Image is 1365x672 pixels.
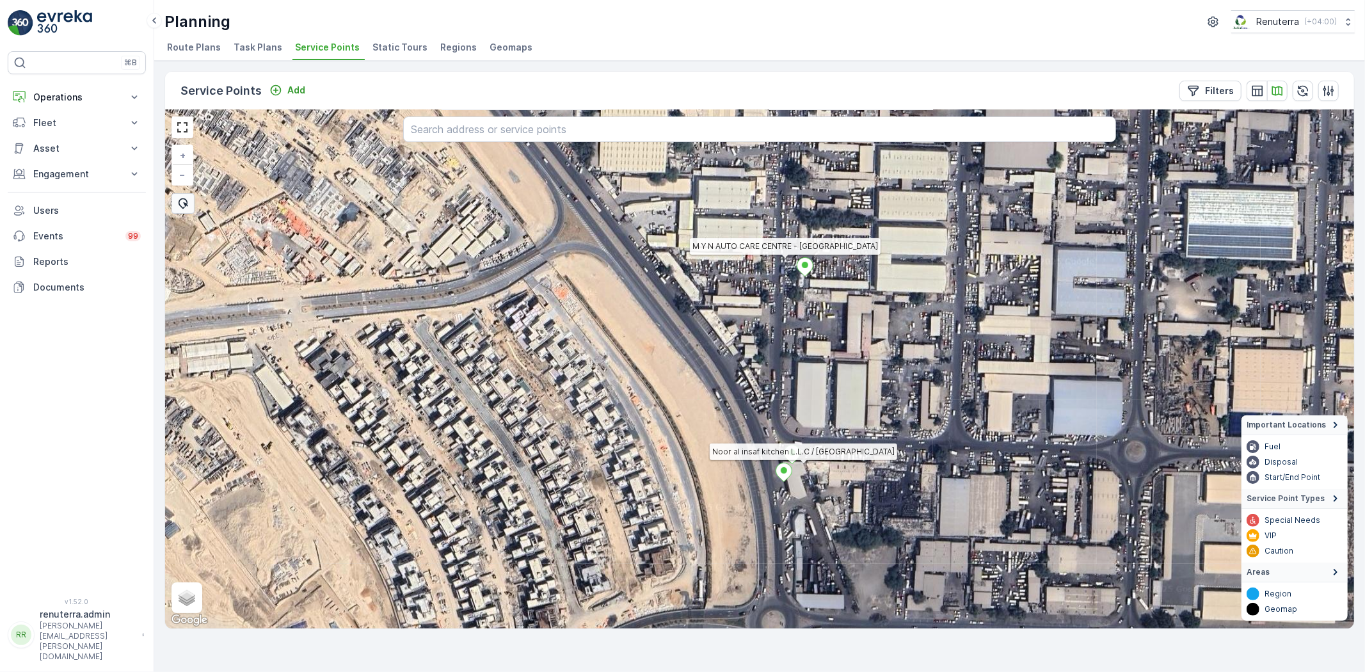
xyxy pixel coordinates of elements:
button: Renuterra(+04:00) [1231,10,1355,33]
span: + [180,150,186,161]
p: 99 [128,231,138,241]
p: renuterra.admin [40,608,136,621]
p: ( +04:00 ) [1304,17,1337,27]
p: Disposal [1265,457,1298,467]
p: Renuterra [1256,15,1299,28]
p: Region [1265,589,1291,599]
p: Start/End Point [1265,472,1320,483]
span: Route Plans [167,41,221,54]
span: Service Point Types [1247,493,1325,504]
p: Add [287,84,305,97]
button: Operations [8,84,146,110]
p: Service Points [180,82,262,100]
div: Bulk Select [172,193,195,214]
summary: Areas [1241,563,1348,582]
span: Regions [440,41,477,54]
a: Events99 [8,223,146,249]
p: Reports [33,255,141,268]
button: Filters [1179,81,1241,101]
a: Open this area in Google Maps (opens a new window) [168,612,211,628]
button: RRrenuterra.admin[PERSON_NAME][EMAIL_ADDRESS][PERSON_NAME][DOMAIN_NAME] [8,608,146,662]
a: Zoom In [173,146,192,165]
a: Layers [173,584,201,612]
p: Special Needs [1265,515,1320,525]
span: Static Tours [372,41,427,54]
span: Service Points [295,41,360,54]
p: Filters [1205,84,1234,97]
div: RR [11,625,31,645]
span: Areas [1247,567,1270,577]
p: Operations [33,91,120,104]
a: Users [8,198,146,223]
p: [PERSON_NAME][EMAIL_ADDRESS][PERSON_NAME][DOMAIN_NAME] [40,621,136,662]
a: View Fullscreen [173,118,192,137]
summary: Important Locations [1241,415,1348,435]
span: v 1.52.0 [8,598,146,605]
p: Fuel [1265,442,1281,452]
p: Events [33,230,118,243]
img: logo [8,10,33,36]
p: Caution [1265,546,1293,556]
p: ⌘B [124,58,137,68]
span: Geomaps [490,41,532,54]
summary: Service Point Types [1241,489,1348,509]
img: logo_light-DOdMpM7g.png [37,10,92,36]
input: Search address or service points [403,116,1117,142]
p: Users [33,204,141,217]
p: Documents [33,281,141,294]
a: Documents [8,275,146,300]
p: Planning [164,12,230,32]
a: Zoom Out [173,165,192,184]
button: Engagement [8,161,146,187]
button: Asset [8,136,146,161]
span: Important Locations [1247,420,1326,430]
img: Google [168,612,211,628]
a: Reports [8,249,146,275]
p: Fleet [33,116,120,129]
img: Screenshot_2024-07-26_at_13.33.01.png [1231,15,1251,29]
p: Asset [33,142,120,155]
button: Add [264,83,310,98]
span: − [180,169,186,180]
button: Fleet [8,110,146,136]
p: Geomap [1265,604,1297,614]
p: VIP [1265,531,1277,541]
span: Task Plans [234,41,282,54]
p: Engagement [33,168,120,180]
